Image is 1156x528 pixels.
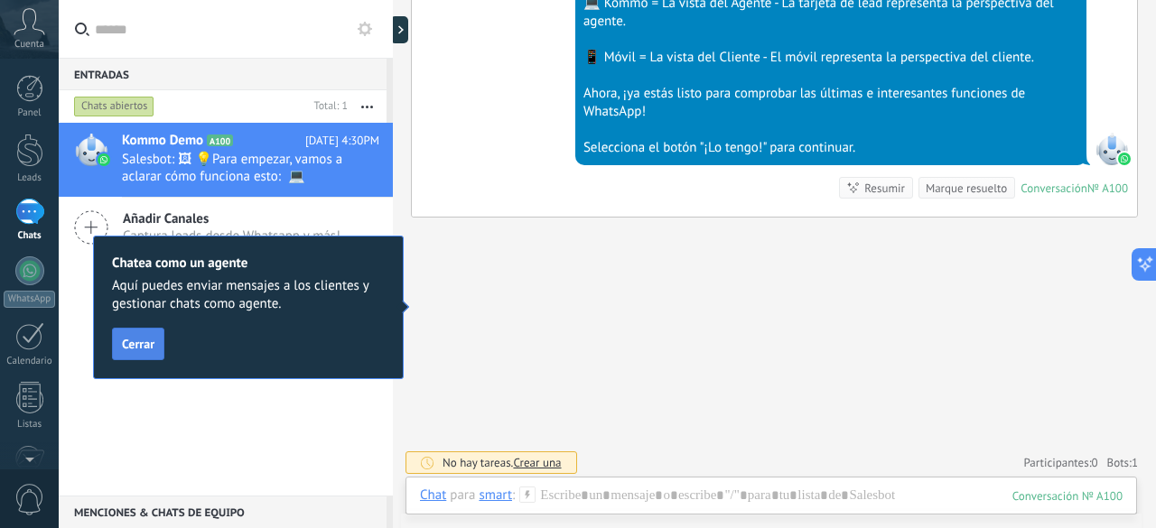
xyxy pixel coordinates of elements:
span: Salesbot: 🖼 💡Para empezar, vamos a aclarar cómo funciona esto: 💻 Kommo = La vista del Agente - La... [122,151,345,185]
span: para [450,486,475,505]
span: Kommo Demo [122,132,203,150]
div: 100 [1012,488,1123,504]
div: Panel [4,107,56,119]
div: Chats abiertos [74,96,154,117]
span: A100 [207,134,233,146]
div: Ahora, ¡ya estás listo para comprobar las últimas e interesantes funciones de WhatsApp! [583,85,1078,121]
button: Más [348,90,387,123]
span: Cuenta [14,39,44,51]
div: Entradas [59,58,387,90]
div: smart [479,486,512,503]
div: No hay tareas. [443,455,562,470]
span: Captura leads desde Whatsapp y más! [123,227,340,245]
span: 0 [1092,455,1098,470]
div: Chats [4,230,56,242]
span: SalesBot [1095,133,1128,165]
button: Cerrar [112,328,164,360]
span: [DATE] 4:30PM [305,132,379,150]
div: № A100 [1087,181,1128,196]
div: 📱 Móvil = La vista del Cliente - El móvil representa la perspectiva del cliente. [583,49,1078,67]
div: Calendario [4,356,56,367]
span: Aquí puedes enviar mensajes a los clientes y gestionar chats como agente. [112,277,385,313]
div: Resumir [864,180,905,197]
a: Participantes:0 [1023,455,1097,470]
a: Kommo Demo A100 [DATE] 4:30PM Salesbot: 🖼 💡Para empezar, vamos a aclarar cómo funciona esto: 💻 Ko... [59,123,393,197]
span: : [512,486,515,505]
img: waba.svg [1118,153,1131,165]
img: waba.svg [98,153,110,166]
div: Mostrar [390,16,408,43]
div: Leads [4,172,56,184]
div: Listas [4,419,56,431]
span: Cerrar [122,338,154,350]
h2: Chatea como un agente [112,255,385,272]
div: Marque resuelto [926,180,1007,197]
div: WhatsApp [4,291,55,308]
span: Añadir Canales [123,210,340,227]
div: Conversación [1021,181,1087,196]
span: 1 [1132,455,1138,470]
span: Bots: [1107,455,1138,470]
div: Selecciona el botón "¡Lo tengo!" para continuar. [583,139,1078,157]
div: Total: 1 [307,97,348,116]
div: Menciones & Chats de equipo [59,496,387,528]
span: Crear una [513,455,561,470]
